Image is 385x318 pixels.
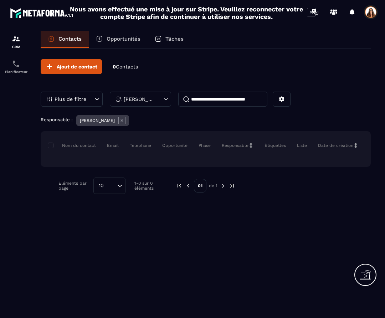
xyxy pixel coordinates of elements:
p: Contacts [58,36,82,42]
p: Plus de filtre [55,97,86,102]
a: schedulerschedulerPlanificateur [2,54,30,79]
p: de 1 [209,183,217,189]
img: prev [185,183,191,189]
p: Responsable [222,143,248,148]
p: 01 [194,179,206,193]
button: Ajout de contact [41,59,102,74]
p: Phase [199,143,211,148]
p: Téléphone [130,143,151,148]
p: [PERSON_NAME] [124,97,155,102]
span: Contacts [116,64,138,70]
p: 0 [113,63,138,70]
img: next [229,183,235,189]
img: next [220,183,226,189]
input: Search for option [106,182,115,190]
a: Tâches [148,31,191,48]
p: Opportunité [162,143,188,148]
span: Ajout de contact [57,63,97,70]
p: [PERSON_NAME] [80,118,115,123]
p: 1-0 sur 0 éléments [134,181,165,191]
a: Contacts [41,31,89,48]
p: Date de création [318,143,353,148]
p: Nom du contact [48,143,96,148]
p: Planificateur [2,70,30,74]
p: Étiquettes [265,143,286,148]
p: CRM [2,45,30,49]
a: formationformationCRM [2,29,30,54]
p: Tâches [165,36,184,42]
img: formation [12,35,20,43]
a: Opportunités [89,31,148,48]
span: 10 [96,182,106,190]
p: Email [107,143,119,148]
p: Opportunités [107,36,140,42]
img: logo [10,6,74,19]
img: scheduler [12,60,20,68]
div: Search for option [93,178,125,194]
h2: Nous avons effectué une mise à jour sur Stripe. Veuillez reconnecter votre compte Stripe afin de ... [70,5,303,20]
p: Responsable : [41,117,73,122]
p: Éléments par page [58,181,90,191]
p: Liste [297,143,307,148]
img: prev [176,183,183,189]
